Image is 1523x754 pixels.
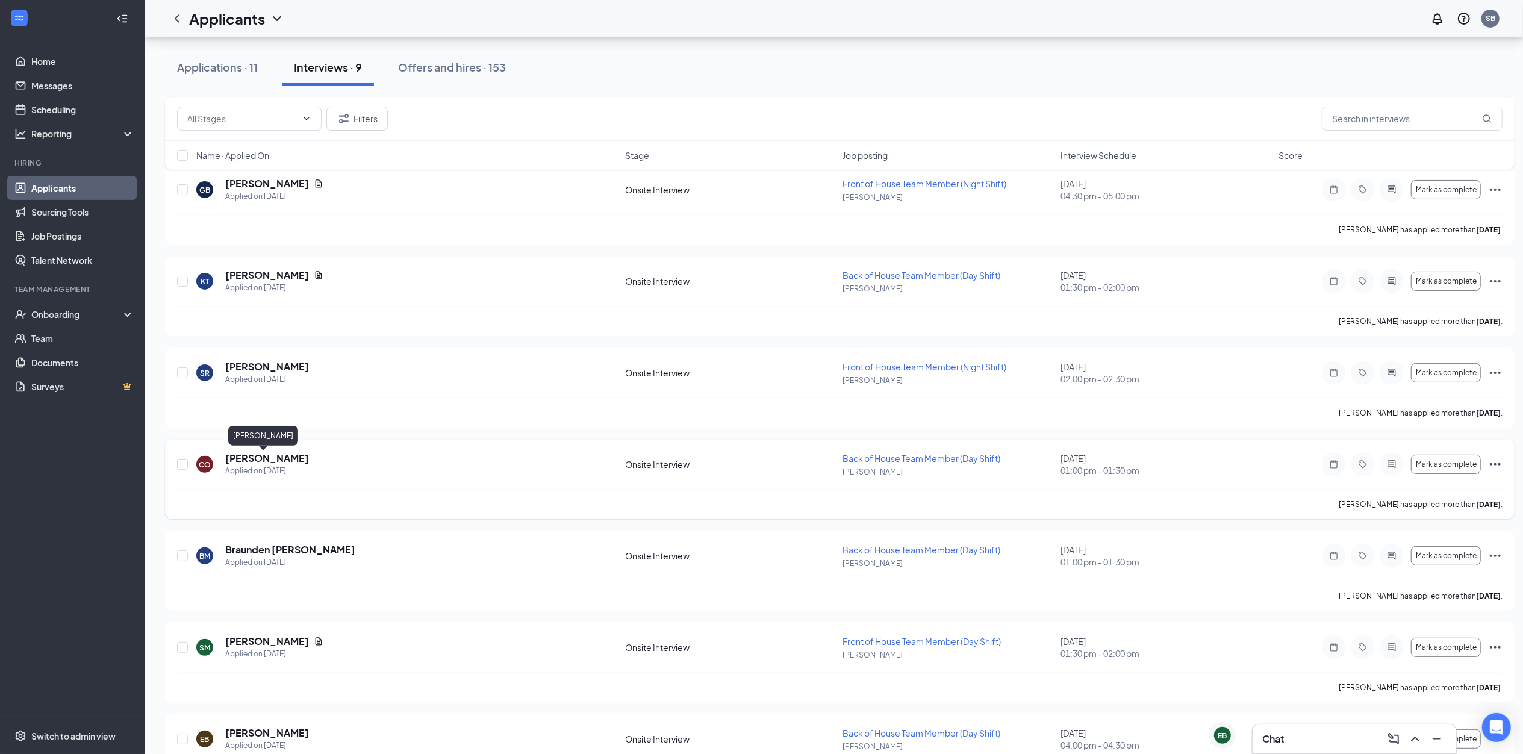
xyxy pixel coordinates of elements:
p: [PERSON_NAME] has applied more than . [1339,682,1503,693]
button: Mark as complete [1411,272,1481,291]
h5: [PERSON_NAME] [225,177,309,190]
span: Mark as complete [1416,185,1477,194]
span: Mark as complete [1416,552,1477,560]
span: 01:30 pm - 02:00 pm [1060,647,1271,659]
div: [DATE] [1060,452,1271,476]
span: Mark as complete [1416,643,1477,652]
svg: Note [1327,551,1341,561]
svg: Tag [1356,551,1370,561]
div: [DATE] [1060,727,1271,751]
div: SR [200,368,210,378]
b: [DATE] [1476,591,1501,600]
b: [DATE] [1476,500,1501,509]
svg: ActiveChat [1384,460,1399,469]
p: [PERSON_NAME] [843,467,1054,477]
svg: ActiveChat [1384,368,1399,378]
p: [PERSON_NAME] has applied more than . [1339,408,1503,418]
span: Name · Applied On [196,149,269,161]
p: [PERSON_NAME] [843,375,1054,385]
svg: Document [314,270,323,280]
div: Applications · 11 [177,60,258,75]
span: 01:00 pm - 01:30 pm [1060,556,1271,568]
svg: Settings [14,730,26,742]
a: Team [31,326,134,351]
button: Mark as complete [1411,546,1481,565]
span: Mark as complete [1416,369,1477,377]
p: [PERSON_NAME] has applied more than . [1339,591,1503,601]
svg: Note [1327,185,1341,195]
span: 04:00 pm - 04:30 pm [1060,739,1271,751]
svg: ActiveChat [1384,643,1399,652]
a: Documents [31,351,134,375]
div: Reporting [31,128,135,140]
button: ChevronUp [1406,729,1425,749]
a: Home [31,49,134,73]
a: Applicants [31,176,134,200]
span: Front of House Team Member (Day Shift) [843,636,1001,647]
span: Back of House Team Member (Day Shift) [843,453,1001,464]
div: Applied on [DATE] [225,648,323,660]
div: [DATE] [1060,544,1271,568]
svg: ComposeMessage [1386,732,1401,746]
p: [PERSON_NAME] has applied more than . [1339,225,1503,235]
b: [DATE] [1476,683,1501,692]
span: Back of House Team Member (Day Shift) [843,544,1001,555]
div: EB [201,734,210,744]
svg: Collapse [116,13,128,25]
div: [PERSON_NAME] [228,426,298,446]
div: [DATE] [1060,361,1271,385]
p: [PERSON_NAME] has applied more than . [1339,499,1503,509]
svg: Tag [1356,276,1370,286]
a: SurveysCrown [31,375,134,399]
div: EB [1218,731,1227,741]
span: Back of House Team Member (Day Shift) [843,728,1001,738]
span: Score [1279,149,1303,161]
b: [DATE] [1476,317,1501,326]
svg: Tag [1356,368,1370,378]
button: Mark as complete [1411,363,1481,382]
svg: Ellipses [1488,457,1503,472]
svg: ActiveChat [1384,276,1399,286]
svg: Document [314,179,323,188]
svg: Ellipses [1488,274,1503,288]
svg: Document [314,637,323,646]
div: Applied on [DATE] [225,740,309,752]
div: Applied on [DATE] [225,190,323,202]
input: Search in interviews [1322,107,1503,131]
svg: Minimize [1430,732,1444,746]
svg: Tag [1356,185,1370,195]
svg: Note [1327,276,1341,286]
h5: [PERSON_NAME] [225,726,309,740]
div: GB [199,185,210,195]
p: [PERSON_NAME] [843,558,1054,569]
div: [DATE] [1060,269,1271,293]
span: Front of House Team Member (Night Shift) [843,178,1007,189]
h3: Chat [1262,732,1284,746]
div: Offers and hires · 153 [398,60,506,75]
h5: [PERSON_NAME] [225,269,309,282]
svg: Note [1327,460,1341,469]
svg: Ellipses [1488,366,1503,380]
svg: MagnifyingGlass [1482,114,1492,123]
svg: Ellipses [1488,182,1503,197]
p: [PERSON_NAME] [843,192,1054,202]
div: Onsite Interview [625,275,836,287]
a: Job Postings [31,224,134,248]
h5: Braunden [PERSON_NAME] [225,543,355,556]
div: Applied on [DATE] [225,373,309,385]
div: Applied on [DATE] [225,465,309,477]
svg: ChevronDown [302,114,311,123]
a: Messages [31,73,134,98]
span: Front of House Team Member (Night Shift) [843,361,1007,372]
a: Talent Network [31,248,134,272]
div: Onsite Interview [625,184,836,196]
svg: ChevronLeft [170,11,184,26]
button: Mark as complete [1411,638,1481,657]
div: Switch to admin view [31,730,116,742]
b: [DATE] [1476,408,1501,417]
b: [DATE] [1476,225,1501,234]
div: SB [1486,13,1495,23]
div: Onsite Interview [625,458,836,470]
svg: ActiveChat [1384,185,1399,195]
